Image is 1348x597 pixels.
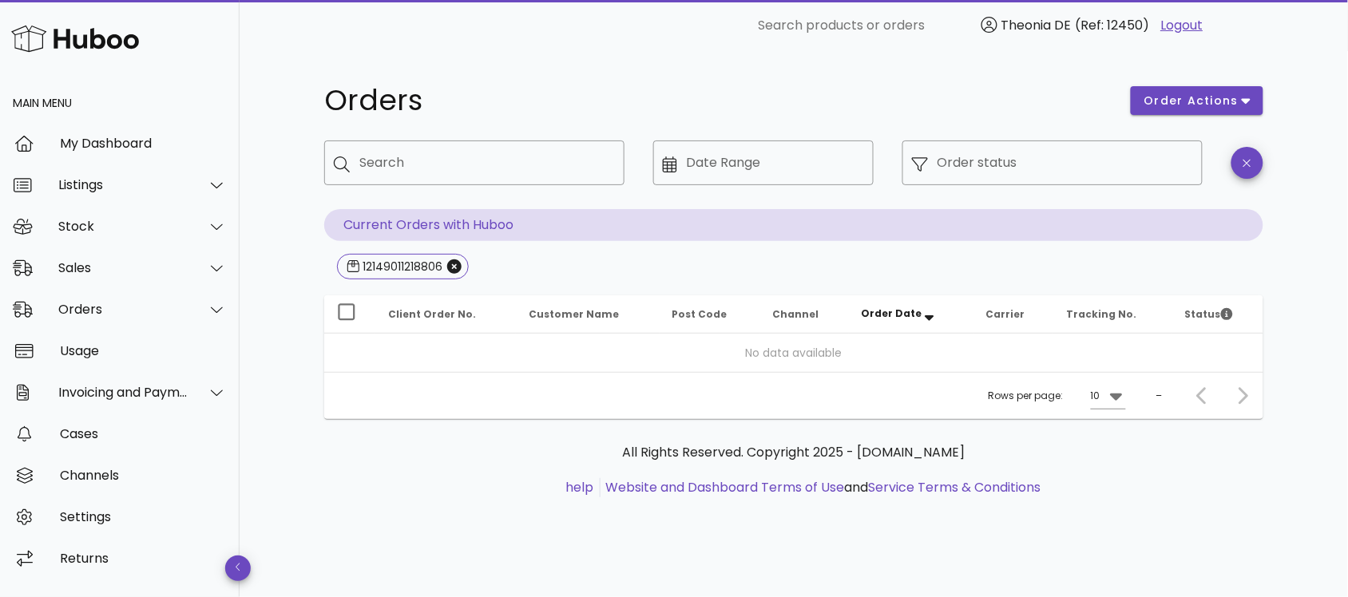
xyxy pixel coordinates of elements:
div: Orders [58,302,188,317]
span: Order Date [862,306,922,320]
span: Carrier [986,307,1025,321]
div: 12149011218806 [359,259,442,275]
span: Status [1185,307,1233,321]
a: help [566,478,594,496]
a: Logout [1161,16,1203,35]
div: – [1156,389,1163,403]
div: Channels [60,468,227,483]
span: Customer Name [529,307,619,321]
a: Website and Dashboard Terms of Use [606,478,845,496]
div: Sales [58,260,188,275]
div: Invoicing and Payments [58,385,188,400]
button: Close [447,259,462,274]
div: Rows per page: [989,373,1126,419]
p: All Rights Reserved. Copyright 2025 - [DOMAIN_NAME] [337,443,1251,462]
span: Channel [772,307,819,321]
span: Client Order No. [388,307,476,321]
div: Stock [58,219,188,234]
div: 10Rows per page: [1091,383,1126,409]
th: Customer Name [516,295,660,334]
span: Tracking No. [1066,307,1136,321]
th: Order Date: Sorted descending. Activate to remove sorting. [849,295,973,334]
div: Usage [60,343,227,358]
div: Cases [60,426,227,441]
div: My Dashboard [60,136,227,151]
th: Tracking No. [1053,295,1172,334]
div: Listings [58,177,188,192]
th: Client Order No. [375,295,516,334]
span: order actions [1144,93,1239,109]
td: No data available [324,334,1263,372]
span: Post Code [672,307,728,321]
div: Settings [60,509,227,524]
div: 10 [1091,389,1100,403]
img: Huboo Logo [11,22,139,56]
h1: Orders [324,86,1112,115]
a: Service Terms & Conditions [869,478,1041,496]
span: (Ref: 12450) [1076,16,1150,34]
th: Post Code [660,295,759,334]
li: and [601,478,1041,497]
th: Carrier [973,295,1053,334]
th: Channel [759,295,849,334]
span: Theonia DE [1001,16,1072,34]
button: order actions [1131,86,1263,115]
th: Status [1172,295,1263,334]
div: Returns [60,551,227,566]
p: Current Orders with Huboo [324,209,1263,241]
